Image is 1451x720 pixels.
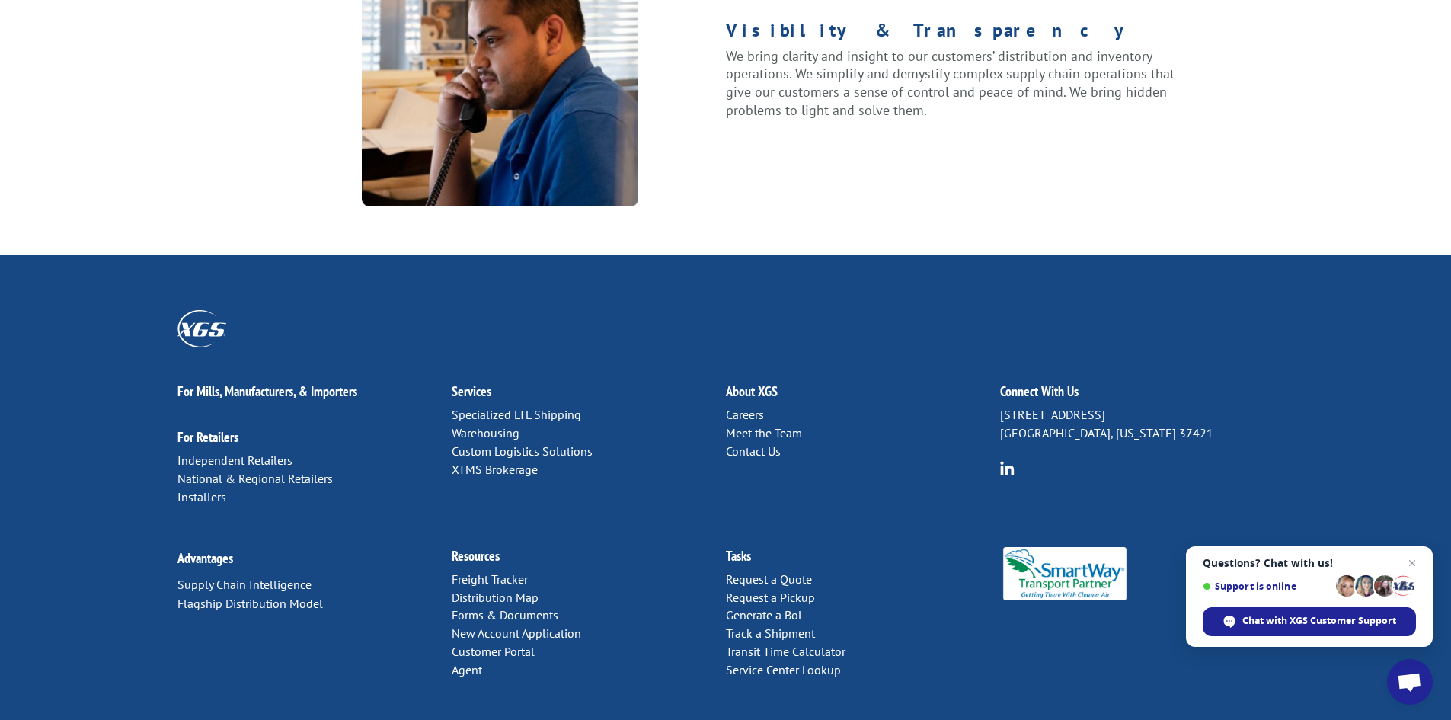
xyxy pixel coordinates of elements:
[452,382,491,400] a: Services
[452,462,538,477] a: XTMS Brokerage
[177,428,238,446] a: For Retailers
[452,644,535,659] a: Customer Portal
[1203,581,1331,592] span: Support is online
[726,571,812,587] a: Request a Quote
[726,443,781,459] a: Contact Us
[177,577,312,592] a: Supply Chain Intelligence
[177,382,357,400] a: For Mills, Manufacturers, & Importers
[177,453,292,468] a: Independent Retailers
[177,489,226,504] a: Installers
[726,590,815,605] a: Request a Pickup
[1242,614,1396,628] span: Chat with XGS Customer Support
[177,471,333,486] a: National & Regional Retailers
[726,607,804,622] a: Generate a BoL
[1203,607,1416,636] span: Chat with XGS Customer Support
[452,547,500,565] a: Resources
[1000,406,1274,443] p: [STREET_ADDRESS] [GEOGRAPHIC_DATA], [US_STATE] 37421
[726,407,764,422] a: Careers
[452,662,482,677] a: Agent
[726,47,1178,120] p: We bring clarity and insight to our customers’ distribution and inventory operations. We simplify...
[726,549,1000,571] h2: Tasks
[452,407,581,422] a: Specialized LTL Shipping
[726,425,802,440] a: Meet the Team
[726,662,841,677] a: Service Center Lookup
[726,644,845,659] a: Transit Time Calculator
[452,443,593,459] a: Custom Logistics Solutions
[452,607,558,622] a: Forms & Documents
[177,596,323,611] a: Flagship Distribution Model
[177,310,226,347] img: XGS_Logos_ALL_2024_All_White
[726,21,1178,47] h1: Visibility & Transparency
[726,382,778,400] a: About XGS
[1000,461,1015,475] img: group-6
[452,571,528,587] a: Freight Tracker
[452,590,539,605] a: Distribution Map
[452,425,519,440] a: Warehousing
[177,549,233,567] a: Advantages
[1203,557,1416,569] span: Questions? Chat with us!
[726,626,815,641] a: Track a Shipment
[452,626,581,641] a: New Account Application
[1387,659,1433,705] a: Open chat
[1000,385,1274,406] h2: Connect With Us
[1000,547,1130,600] img: Smartway_Logo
